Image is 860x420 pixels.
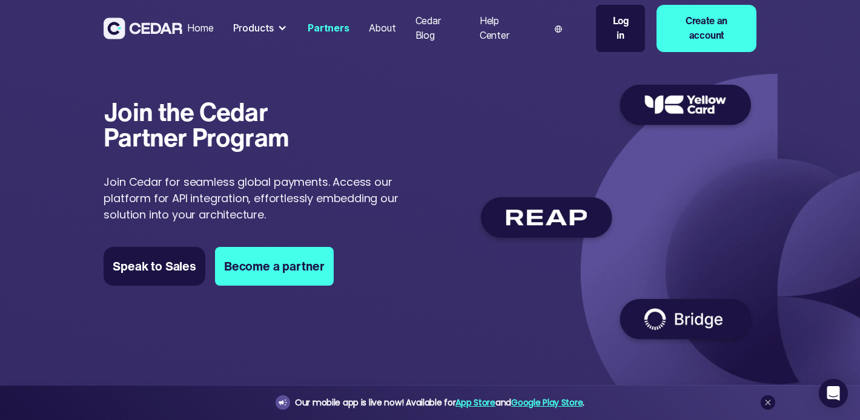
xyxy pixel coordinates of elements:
div: Our mobile app is live now! Available for and . [295,395,584,410]
div: Help Center [480,14,529,43]
a: Log in [596,5,645,52]
a: Help Center [475,8,534,49]
a: Cedar Blog [411,8,465,49]
div: Log in [608,14,633,43]
div: Cedar Blog [415,14,460,43]
a: Partners [303,15,354,42]
img: world icon [555,25,562,33]
div: Products [233,21,274,36]
div: Partners [308,21,349,36]
a: Home [182,15,218,42]
div: Open Intercom Messenger [819,379,848,408]
div: Products [228,16,293,41]
p: Join Cedar for seamless global payments. Access our platform for API integration, effortlessly em... [104,174,427,223]
a: About [364,15,401,42]
a: Create an account [657,5,756,52]
a: Google Play Store [511,396,583,409]
div: Home [187,21,213,36]
a: Speak to Sales [104,247,205,286]
img: announcement [278,398,288,407]
div: About [369,21,396,36]
a: Become a partner [215,247,334,286]
h1: Join the Cedar Partner Program [104,99,297,149]
a: App Store [455,396,495,409]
